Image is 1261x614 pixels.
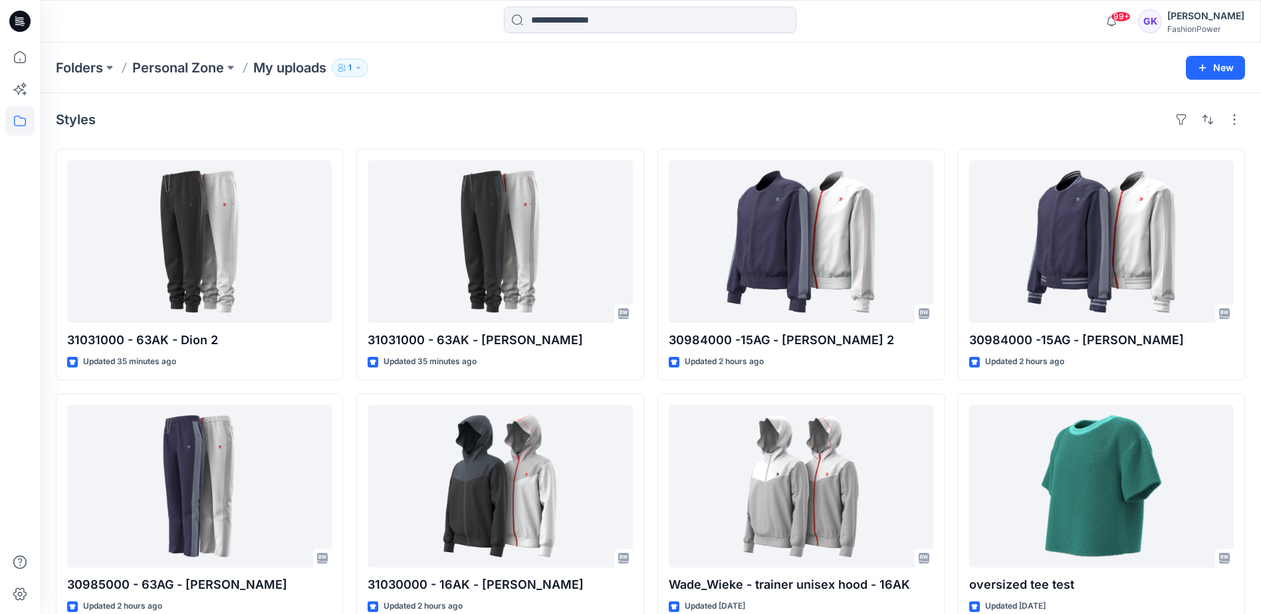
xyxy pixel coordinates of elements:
p: 31030000 - 16AK - [PERSON_NAME] [368,575,632,594]
p: Updated 2 hours ago [685,355,764,369]
p: 31031000 - 63AK - Dion 2 [67,331,332,350]
a: 30985000 - 63AG - Dana [67,405,332,567]
a: 30984000 -15AG - Dana 2 [669,160,933,323]
p: My uploads [253,58,326,77]
a: Personal Zone [132,58,224,77]
p: Updated 2 hours ago [83,599,162,613]
a: 31030000 - 16AK - Dion [368,405,632,567]
p: Wade_Wieke - trainer unisex hood - 16AK [669,575,933,594]
p: 1 [348,60,352,75]
p: Updated 2 hours ago [384,599,463,613]
div: GK [1138,9,1162,33]
p: Updated 35 minutes ago [83,355,176,369]
p: Updated 2 hours ago [985,355,1064,369]
span: 99+ [1111,11,1131,22]
div: FashionPower [1167,24,1244,34]
a: 31031000 - 63AK - Dion 2 [67,160,332,323]
a: Wade_Wieke - trainer unisex hood - 16AK [669,405,933,567]
a: Folders [56,58,103,77]
p: 30985000 - 63AG - [PERSON_NAME] [67,575,332,594]
button: 1 [332,58,368,77]
p: Updated 35 minutes ago [384,355,477,369]
p: 30984000 -15AG - [PERSON_NAME] 2 [669,331,933,350]
a: oversized tee test [969,405,1234,567]
p: Updated [DATE] [685,599,745,613]
h4: Styles [56,112,96,128]
p: oversized tee test [969,575,1234,594]
a: 31031000 - 63AK - Dion [368,160,632,323]
p: Updated [DATE] [985,599,1046,613]
p: 31031000 - 63AK - [PERSON_NAME] [368,331,632,350]
p: 30984000 -15AG - [PERSON_NAME] [969,331,1234,350]
a: 30984000 -15AG - Dana [969,160,1234,323]
button: New [1186,56,1245,80]
div: [PERSON_NAME] [1167,8,1244,24]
